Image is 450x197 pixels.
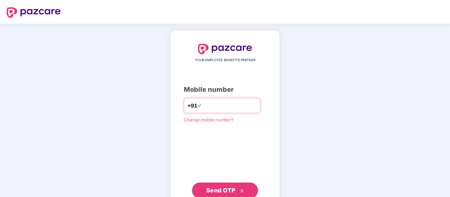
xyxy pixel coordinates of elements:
[240,189,244,193] span: double-right
[187,102,197,110] span: +91
[7,7,61,18] img: logo
[184,117,234,122] a: Change mobile number?
[198,44,252,54] img: logo
[197,104,201,108] span: down
[206,187,236,194] span: Send OTP
[184,85,266,95] div: Mobile number
[195,58,255,63] span: YOUR EMPLOYEE BENEFITS PARTNER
